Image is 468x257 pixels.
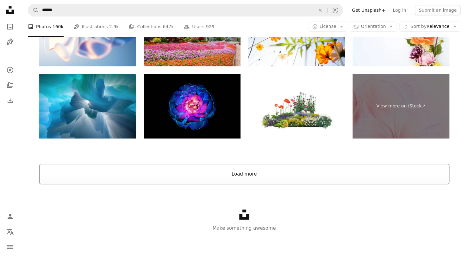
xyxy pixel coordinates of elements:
button: Visual search [328,4,343,16]
button: Clear [313,4,327,16]
span: License [320,24,336,29]
a: Photos [4,20,16,33]
span: Orientation [361,24,386,29]
button: Submit an image [415,5,460,15]
button: Language [4,225,16,238]
button: Menu [4,241,16,253]
p: Make something awesome [20,224,468,232]
span: Relevance [410,23,449,30]
a: Illustrations [4,35,16,48]
a: Log in [389,5,410,15]
button: License [309,22,347,32]
a: Illustrations 2.9k [74,16,119,37]
span: 647k [163,23,174,30]
button: Orientation [350,22,397,32]
a: Users 929 [184,16,214,37]
a: Home — Unsplash [4,4,16,18]
a: Collections 647k [129,16,174,37]
a: Explore [4,64,16,76]
a: Get Unsplash+ [348,5,389,15]
a: Collections [4,79,16,92]
span: 2.9k [109,23,119,30]
button: Load more [39,164,449,184]
form: Find visuals sitewide [28,4,343,16]
span: 929 [206,23,215,30]
span: Sort by [410,24,426,29]
button: Sort byRelevance [399,22,460,32]
img: Magical world. Colorful abstract fantasy background, surreal dreamy landscape. 3d illustration [39,74,136,138]
img: New technology [144,74,240,138]
a: View more on iStock↗ [353,74,449,138]
img: Flowers plants and tress in the garden on white background with clipping path [248,74,345,138]
button: Search Unsplash [28,4,39,16]
a: Download History [4,94,16,107]
a: Log in / Sign up [4,210,16,223]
